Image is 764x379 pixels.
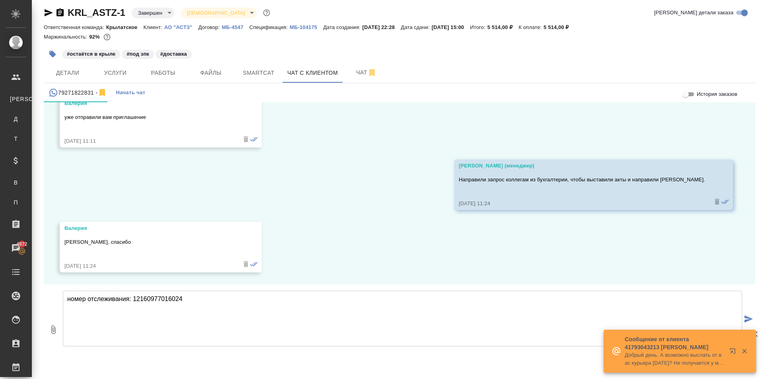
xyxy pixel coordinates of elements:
[290,23,323,30] a: МБ-104175
[44,24,106,30] p: Ответственная команда:
[185,10,247,16] button: [DEMOGRAPHIC_DATA]
[6,194,26,210] a: П
[10,179,22,187] span: В
[10,115,22,123] span: Д
[544,24,575,30] p: 5 514,00 ₽
[68,7,125,18] a: KRL_ASTZ-1
[136,10,165,16] button: Завершен
[44,8,53,17] button: Скопировать ссылку для ЯМессенджера
[64,137,234,145] div: [DATE] 11:11
[67,50,115,58] p: #остаётся в крыле
[64,224,234,232] div: Валерия
[164,23,199,30] a: АО "АСТЗ"
[44,34,89,40] p: Маржинальность:
[725,343,744,362] button: Открыть в новой вкладке
[459,176,705,184] p: Направили запрос коллегам из бухгалтерии, чтобы выставили акты и направили [PERSON_NAME].
[6,91,26,107] a: [PERSON_NAME]
[6,175,26,190] a: В
[736,348,752,355] button: Закрыть
[261,8,272,18] button: Доп статусы указывают на важность/срочность заказа
[367,68,377,78] svg: Отписаться
[459,200,705,208] div: [DATE] 11:24
[249,24,290,30] p: Спецификация:
[470,24,487,30] p: Итого:
[144,68,182,78] span: Работы
[89,34,101,40] p: 92%
[106,24,144,30] p: Крылатское
[160,50,187,58] p: #доставка
[10,95,22,103] span: [PERSON_NAME]
[102,32,112,42] button: 370.70 RUB;
[112,83,149,102] button: Начать чат
[487,24,519,30] p: 5 514,00 ₽
[10,198,22,206] span: П
[155,50,193,57] span: доставка
[44,45,61,63] button: Добавить тэг
[64,113,234,121] p: уже отправили вам приглашение
[49,68,87,78] span: Детали
[222,24,249,30] p: МБ-4547
[198,24,222,30] p: Договор:
[401,24,431,30] p: Дата сдачи:
[55,8,65,17] button: Скопировать ссылку
[10,135,22,143] span: Т
[64,99,234,107] div: Валерия
[323,24,362,30] p: Дата создания:
[459,162,705,170] div: [PERSON_NAME] (менеджер)
[49,88,107,98] div: 79271822831 (Валерия) - (undefined)
[143,24,164,30] p: Клиент:
[625,335,724,351] p: Сообщение от клиента 41793043213 [PERSON_NAME]
[287,68,338,78] span: Чат с клиентом
[222,23,249,30] a: МБ-4547
[518,24,544,30] p: К оплате:
[127,50,149,58] p: #под зпк
[116,88,145,97] span: Начать чат
[96,68,134,78] span: Услуги
[240,68,278,78] span: Smartcat
[6,111,26,127] a: Д
[363,24,401,30] p: [DATE] 22:28
[347,68,386,78] span: Чат
[654,9,733,17] span: [PERSON_NAME] детали заказа
[61,50,121,57] span: остаётся в крыле
[432,24,470,30] p: [DATE] 15:00
[625,351,724,367] p: Добрый день. А возможно выслать от вас курьера [DATE]? Не получается у меня к вам приехать, а докум
[192,68,230,78] span: Файлы
[64,262,234,270] div: [DATE] 11:24
[697,90,737,98] span: История заказов
[2,238,30,258] a: 4972
[164,24,199,30] p: АО "АСТЗ"
[64,238,234,246] p: [PERSON_NAME], спасибо
[290,24,323,30] p: МБ-104175
[44,83,755,102] div: simple tabs example
[181,8,257,18] div: Завершен
[97,88,107,97] svg: Отписаться
[132,8,174,18] div: Завершен
[6,131,26,147] a: Т
[12,240,32,248] span: 4972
